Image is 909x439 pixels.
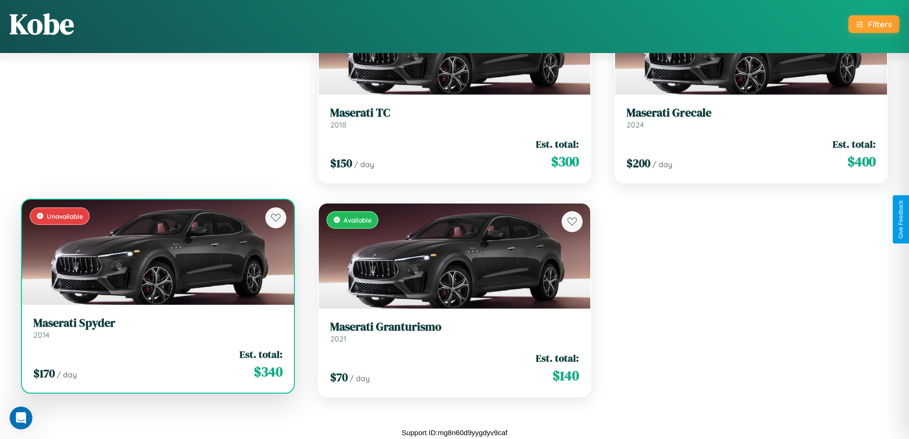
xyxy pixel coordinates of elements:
[57,370,77,379] span: / day
[898,200,904,239] div: Give Feedback
[344,216,372,224] span: Available
[10,4,74,43] h1: Kobe
[627,106,876,129] a: Maserati Grecale2024
[652,160,672,169] span: / day
[330,334,346,343] span: 2021
[10,407,32,429] iframe: Intercom live chat
[536,351,579,365] span: Est. total:
[330,155,352,171] span: $ 150
[330,120,346,129] span: 2018
[33,330,50,340] span: 2014
[627,106,876,120] h3: Maserati Grecale
[868,19,892,29] div: Filters
[402,426,508,439] p: Support ID: mg8n60d9yygdyv9caf
[330,106,579,129] a: Maserati TC2018
[33,316,282,330] h3: Maserati Spyder
[627,120,644,129] span: 2024
[33,365,55,381] span: $ 170
[330,369,348,385] span: $ 70
[536,137,579,151] span: Est. total:
[330,320,579,343] a: Maserati Granturismo2021
[254,362,282,381] span: $ 340
[330,320,579,334] h3: Maserati Granturismo
[330,106,579,120] h3: Maserati TC
[350,374,370,383] span: / day
[33,316,282,340] a: Maserati Spyder2014
[833,137,876,151] span: Est. total:
[848,15,899,33] button: Filters
[553,366,579,385] span: $ 140
[847,152,876,171] span: $ 400
[47,212,83,220] span: Unavailable
[551,152,579,171] span: $ 300
[627,155,650,171] span: $ 200
[240,347,282,361] span: Est. total:
[354,160,374,169] span: / day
